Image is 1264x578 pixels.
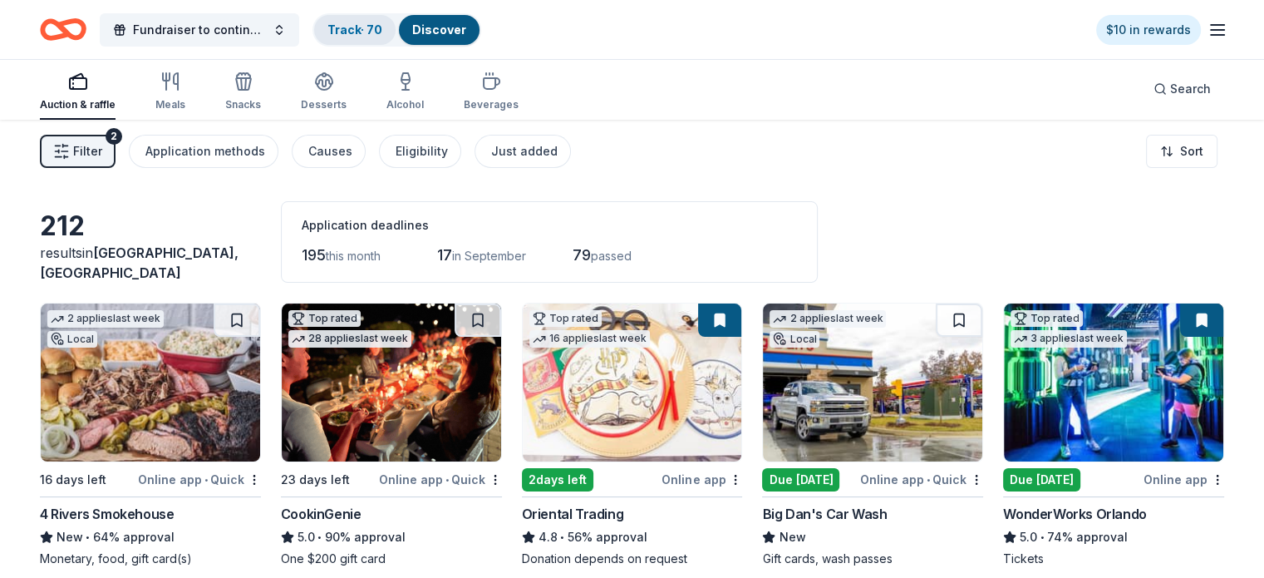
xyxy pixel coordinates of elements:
a: Image for Oriental TradingTop rated16 applieslast week2days leftOnline appOriental Trading4.8•56%... [522,303,743,567]
div: 90% approval [281,527,502,547]
button: Eligibility [379,135,461,168]
span: • [560,531,564,544]
span: • [927,473,930,487]
button: Beverages [464,65,519,120]
div: Online app [1144,469,1224,490]
div: Top rated [288,310,361,327]
div: Just added [491,141,558,161]
span: in [40,245,239,281]
div: Online app Quick [379,469,502,490]
div: 74% approval [1003,527,1224,547]
span: • [1040,531,1045,544]
button: Causes [292,135,366,168]
span: in September [452,249,526,263]
span: 79 [573,246,591,264]
div: 2 [106,128,122,145]
span: Fundraiser to continue KIDpreneur Marketplaces [133,20,266,40]
div: 2 days left [522,468,593,492]
div: Donation depends on request [522,551,743,567]
span: passed [591,249,632,263]
button: Snacks [225,65,261,120]
div: 64% approval [40,527,261,547]
span: • [86,531,90,544]
span: • [204,473,208,487]
div: Big Dan's Car Wash [762,504,887,524]
div: Snacks [225,98,261,111]
button: Filter2 [40,135,116,168]
span: 4.8 [539,527,558,547]
div: Due [DATE] [1003,468,1080,492]
div: Online app Quick [860,469,983,490]
div: Meals [155,98,185,111]
span: 5.0 [1020,527,1037,547]
div: Application deadlines [302,215,797,235]
div: Application methods [145,141,265,161]
a: Discover [412,22,466,37]
div: 28 applies last week [288,330,411,348]
div: Desserts [301,98,347,111]
div: Top rated [1011,310,1083,327]
span: Sort [1180,141,1203,161]
div: Due [DATE] [762,468,839,492]
div: Local [47,331,97,348]
div: Top rated [529,310,602,327]
button: Sort [1146,135,1217,168]
div: Auction & raffle [40,98,116,111]
button: Just added [475,135,571,168]
a: Image for 4 Rivers Smokehouse2 applieslast weekLocal16 days leftOnline app•Quick4 Rivers Smokehou... [40,303,261,567]
a: Track· 70 [327,22,382,37]
button: Meals [155,65,185,120]
div: Eligibility [396,141,448,161]
span: • [445,473,449,487]
span: Filter [73,141,102,161]
div: 16 days left [40,470,106,490]
a: Image for CookinGenieTop rated28 applieslast week23 days leftOnline app•QuickCookinGenie5.0•90% a... [281,303,502,567]
span: 5.0 [298,527,315,547]
div: 4 Rivers Smokehouse [40,504,174,524]
div: Monetary, food, gift card(s) [40,551,261,567]
div: 3 applies last week [1011,330,1127,348]
a: Home [40,10,86,49]
button: Desserts [301,65,347,120]
button: Fundraiser to continue KIDpreneur Marketplaces [100,13,299,47]
img: Image for 4 Rivers Smokehouse [41,304,260,462]
span: • [317,531,322,544]
img: Image for Big Dan's Car Wash [763,304,982,462]
button: Search [1140,72,1224,106]
button: Application methods [129,135,278,168]
div: Beverages [464,98,519,111]
div: Causes [308,141,352,161]
button: Track· 70Discover [312,13,481,47]
div: CookinGenie [281,504,361,524]
img: Image for CookinGenie [282,304,501,462]
span: New [57,527,83,547]
span: 17 [437,246,452,264]
img: Image for Oriental Trading [523,304,742,462]
div: 56% approval [522,527,743,547]
button: Auction & raffle [40,65,116,120]
div: 212 [40,210,261,243]
span: 195 [302,246,326,264]
div: Oriental Trading [522,504,624,524]
div: Local [770,331,819,348]
div: Online app Quick [138,469,261,490]
div: 23 days left [281,470,350,490]
div: Gift cards, wash passes [762,551,983,567]
a: Image for Big Dan's Car Wash2 applieslast weekLocalDue [DATE]Online app•QuickBig Dan's Car WashNe... [762,303,983,567]
div: results [40,243,261,283]
div: One $200 gift card [281,551,502,567]
div: Alcohol [386,98,424,111]
a: $10 in rewards [1096,15,1201,45]
button: Alcohol [386,65,424,120]
img: Image for WonderWorks Orlando [1004,304,1223,462]
div: Tickets [1003,551,1224,567]
div: 2 applies last week [770,310,886,328]
div: 2 applies last week [47,310,164,328]
span: this month [326,249,381,263]
div: WonderWorks Orlando [1003,504,1146,524]
div: 16 applies last week [529,330,650,348]
div: Online app [662,469,742,490]
span: [GEOGRAPHIC_DATA], [GEOGRAPHIC_DATA] [40,245,239,281]
a: Image for WonderWorks OrlandoTop rated3 applieslast weekDue [DATE]Online appWonderWorks Orlando5.... [1003,303,1224,567]
span: New [779,527,805,547]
